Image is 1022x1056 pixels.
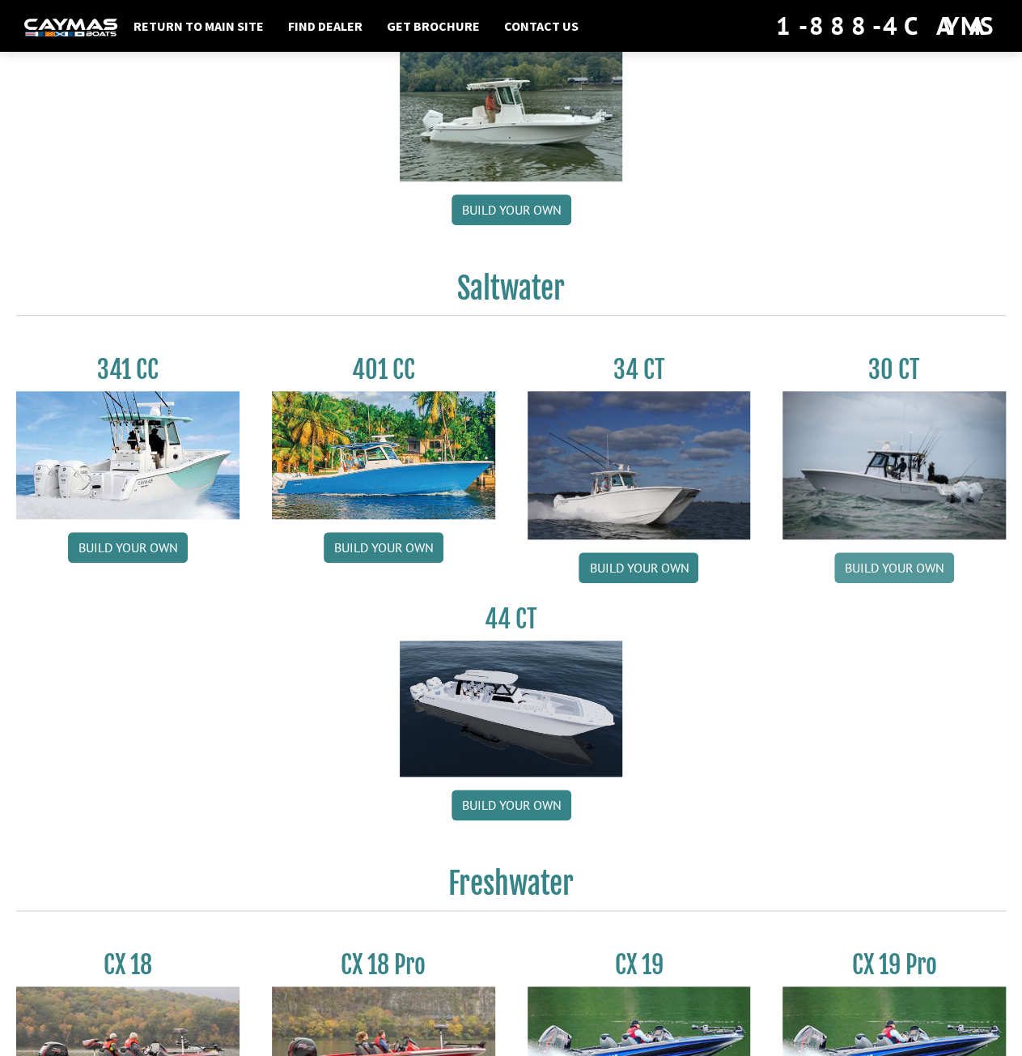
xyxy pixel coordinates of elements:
img: 401CC_thumb.pg.jpg [272,391,495,520]
img: 30_CT_photo_shoot_for_caymas_connect.jpg [782,391,1006,540]
img: Caymas_34_CT_pic_1.jpg [528,391,751,540]
h3: CX 18 Pro [272,950,495,980]
h3: 44 CT [400,604,623,634]
h2: Saltwater [16,270,1006,316]
a: Build your own [68,532,188,563]
a: Return to main site [125,15,272,36]
h3: CX 18 [16,950,240,980]
h3: CX 19 Pro [782,950,1006,980]
a: Build your own [452,194,571,225]
a: Build your own [452,790,571,820]
a: Build your own [324,532,443,563]
img: 341CC-thumbjpg.jpg [16,391,240,520]
img: 24_HB_thumbnail.jpg [400,14,623,181]
h3: 341 CC [16,355,240,385]
a: Get Brochure [379,15,488,36]
a: Build your own [579,552,698,583]
h3: 401 CC [272,355,495,385]
div: 1-888-4CAYMAS [776,8,998,44]
img: 44ct_background.png [400,641,623,776]
a: Contact Us [496,15,587,36]
h2: Freshwater [16,866,1006,911]
h3: CX 19 [528,950,751,980]
img: white-logo-c9c8dbefe5ff5ceceb0f0178aa75bf4bb51f6bca0971e226c86eb53dfe498488.png [24,19,117,36]
a: Build your own [834,552,954,583]
h3: 34 CT [528,355,751,385]
h3: 30 CT [782,355,1006,385]
a: Find Dealer [280,15,371,36]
